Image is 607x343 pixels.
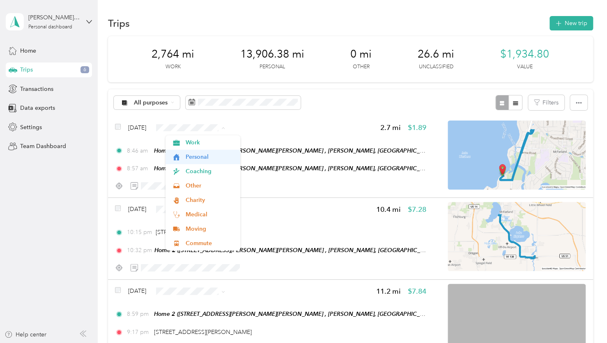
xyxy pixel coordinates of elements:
span: Moving [186,225,235,233]
span: 26.6 mi [418,48,454,61]
span: 10.4 mi [376,204,401,215]
span: 10:32 pm [127,246,151,255]
span: Coaching [186,167,235,176]
span: Personal [186,153,235,161]
iframe: Everlance-gr Chat Button Frame [561,297,607,343]
span: Commute [186,239,235,248]
span: [DATE] [128,287,146,295]
div: Personal dashboard [28,25,72,30]
span: 2.7 mi [380,123,401,133]
span: [STREET_ADDRESS][PERSON_NAME] [154,329,252,336]
span: Trips [20,65,33,74]
span: Team Dashboard [20,142,66,151]
div: [PERSON_NAME][EMAIL_ADDRESS][PERSON_NAME][DOMAIN_NAME] [28,13,80,22]
img: minimap [448,121,586,190]
span: $1.89 [408,123,426,133]
span: 8:59 pm [127,310,150,318]
span: 8:57 am [127,164,150,173]
span: Home 2 ([STREET_ADDRESS][PERSON_NAME][PERSON_NAME] , [PERSON_NAME], [GEOGRAPHIC_DATA]) [154,311,437,318]
span: Settings [20,123,42,132]
span: [DATE] [128,123,146,132]
span: Charity [186,196,235,204]
span: 8:46 am [127,146,150,155]
button: Filters [528,95,564,110]
span: $7.84 [408,286,426,297]
span: Data exports [20,104,55,112]
span: [STREET_ADDRESS] [156,229,208,236]
span: $7.28 [408,204,426,215]
img: minimap [448,202,586,271]
p: Value [517,63,533,71]
p: Other [353,63,370,71]
p: Work [166,63,181,71]
span: Medical [186,210,235,219]
span: Home [20,46,36,55]
p: Unclassified [419,63,453,71]
h1: Trips [108,19,130,28]
span: Work [186,138,235,147]
span: [DATE] [128,205,146,213]
span: $1,934.80 [500,48,549,61]
span: 6 [80,66,89,74]
span: 13,906.38 mi [240,48,304,61]
span: 11.2 mi [376,286,401,297]
span: 10:15 pm [127,228,152,236]
span: 9:17 pm [127,328,150,336]
span: All purposes [134,100,168,106]
span: 2,764 mi [152,48,194,61]
span: Transactions [20,85,53,93]
span: Home 2 ([STREET_ADDRESS][PERSON_NAME][PERSON_NAME] , [PERSON_NAME], [GEOGRAPHIC_DATA]) [154,247,437,254]
span: Home 2 ([STREET_ADDRESS][PERSON_NAME][PERSON_NAME] , [PERSON_NAME], [GEOGRAPHIC_DATA]) [154,165,437,172]
span: 0 mi [350,48,372,61]
p: Personal [260,63,285,71]
span: Home 2 ([STREET_ADDRESS][PERSON_NAME][PERSON_NAME] , [PERSON_NAME], [GEOGRAPHIC_DATA]) [154,147,437,154]
span: Other [186,181,235,190]
button: Help center [5,330,46,339]
button: New trip [550,16,593,30]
